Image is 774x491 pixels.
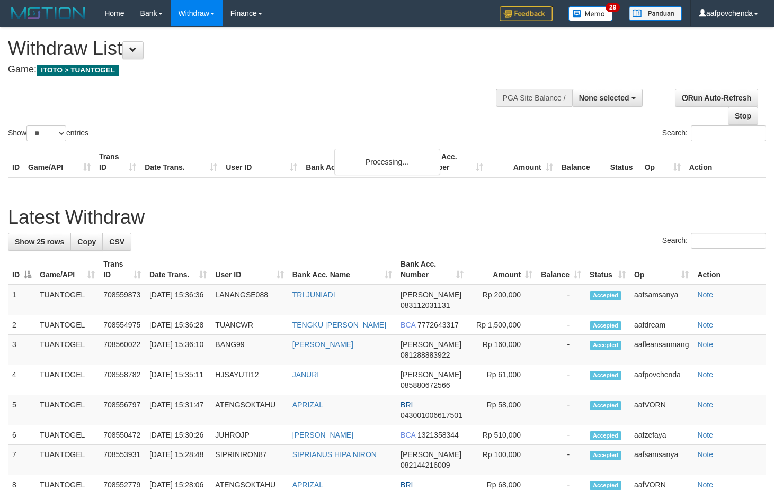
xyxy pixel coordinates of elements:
a: CSV [102,233,131,251]
td: aafVORN [630,395,693,425]
td: [DATE] 15:36:28 [145,315,211,335]
span: Accepted [590,431,621,440]
td: aafpovchenda [630,365,693,395]
td: 2 [8,315,35,335]
a: Note [697,450,713,459]
td: aafsamsanya [630,285,693,315]
td: - [537,395,585,425]
td: 708553931 [99,445,145,475]
span: [PERSON_NAME] [401,290,461,299]
td: 7 [8,445,35,475]
th: Balance: activate to sort column ascending [537,254,585,285]
div: PGA Site Balance / [496,89,572,107]
td: 708559873 [99,285,145,315]
span: Accepted [590,371,621,380]
a: Note [697,321,713,329]
a: Note [697,340,713,349]
th: Bank Acc. Number: activate to sort column ascending [396,254,468,285]
a: JANURI [292,370,319,379]
td: TUANTOGEL [35,445,99,475]
td: Rp 61,000 [468,365,537,395]
td: Rp 100,000 [468,445,537,475]
span: BCA [401,321,415,329]
th: Date Trans. [140,147,221,177]
td: SIPRINIRON87 [211,445,288,475]
td: - [537,335,585,365]
a: Note [697,370,713,379]
span: 29 [606,3,620,12]
a: Show 25 rows [8,233,71,251]
td: Rp 510,000 [468,425,537,445]
h1: Latest Withdraw [8,207,766,228]
td: Rp 1,500,000 [468,315,537,335]
span: BRI [401,480,413,489]
th: Bank Acc. Name: activate to sort column ascending [288,254,396,285]
th: Amount: activate to sort column ascending [468,254,537,285]
th: Op [640,147,685,177]
a: Copy [70,233,103,251]
td: aafsamsanya [630,445,693,475]
th: Op: activate to sort column ascending [630,254,693,285]
input: Search: [691,233,766,249]
span: [PERSON_NAME] [401,450,461,459]
span: Copy 081288883922 to clipboard [401,351,450,359]
th: Bank Acc. Number [417,147,487,177]
label: Search: [662,233,766,249]
td: - [537,445,585,475]
th: User ID: activate to sort column ascending [211,254,288,285]
span: Copy 1321358344 to clipboard [417,431,459,439]
th: Balance [557,147,606,177]
th: Action [693,254,766,285]
th: Status [606,147,640,177]
td: LANANGSE088 [211,285,288,315]
span: Accepted [590,321,621,330]
span: Accepted [590,451,621,460]
td: JUHROJP [211,425,288,445]
td: aafdream [630,315,693,335]
td: TUANTOGEL [35,285,99,315]
th: Trans ID [95,147,140,177]
th: User ID [221,147,301,177]
span: Copy [77,238,96,246]
td: BANG99 [211,335,288,365]
a: SIPRIANUS HIPA NIRON [292,450,377,459]
span: Copy 082144216009 to clipboard [401,461,450,469]
span: None selected [579,94,629,102]
th: Game/API [24,147,95,177]
a: TRI JUNIADI [292,290,335,299]
img: panduan.png [629,6,682,21]
select: Showentries [26,125,66,141]
td: 708556797 [99,395,145,425]
span: [PERSON_NAME] [401,370,461,379]
td: TUANTOGEL [35,315,99,335]
span: Copy 085880672566 to clipboard [401,381,450,389]
td: 1 [8,285,35,315]
h4: Game: [8,65,505,75]
td: 708550472 [99,425,145,445]
td: [DATE] 15:35:11 [145,365,211,395]
label: Search: [662,125,766,141]
td: Rp 160,000 [468,335,537,365]
a: Note [697,401,713,409]
a: Note [697,480,713,489]
th: Action [685,147,766,177]
td: TUANTOGEL [35,335,99,365]
span: Accepted [590,291,621,300]
td: [DATE] 15:30:26 [145,425,211,445]
span: Accepted [590,481,621,490]
th: Trans ID: activate to sort column ascending [99,254,145,285]
td: ATENGSOKTAHU [211,395,288,425]
td: Rp 58,000 [468,395,537,425]
label: Show entries [8,125,88,141]
th: Game/API: activate to sort column ascending [35,254,99,285]
a: Stop [728,107,758,125]
h1: Withdraw List [8,38,505,59]
td: aafzefaya [630,425,693,445]
span: Show 25 rows [15,238,64,246]
td: - [537,365,585,395]
span: Copy 043001006617501 to clipboard [401,411,462,420]
span: Accepted [590,401,621,410]
td: aafleansamnang [630,335,693,365]
span: ITOTO > TUANTOGEL [37,65,119,76]
a: [PERSON_NAME] [292,340,353,349]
